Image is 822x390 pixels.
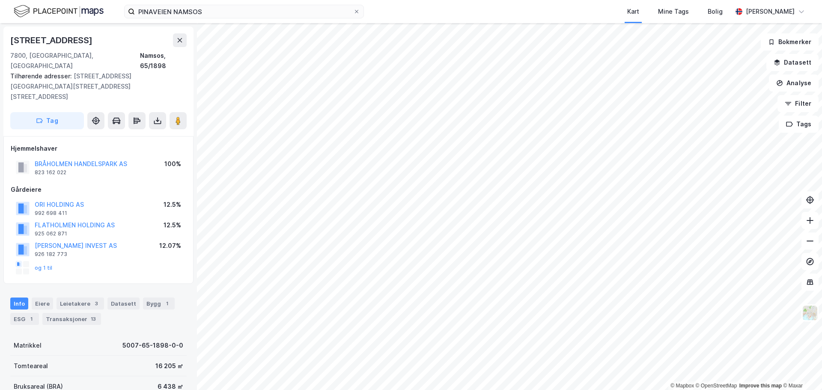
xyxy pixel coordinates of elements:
[708,6,723,17] div: Bolig
[35,210,67,217] div: 992 698 411
[164,159,181,169] div: 100%
[10,313,39,325] div: ESG
[696,383,737,389] a: OpenStreetMap
[92,299,101,308] div: 3
[14,361,48,371] div: Tomteareal
[140,51,187,71] div: Namsos, 65/1898
[89,315,98,323] div: 13
[163,299,171,308] div: 1
[10,298,28,310] div: Info
[14,340,42,351] div: Matrikkel
[35,251,67,258] div: 926 182 773
[14,4,104,19] img: logo.f888ab2527a4732fd821a326f86c7f29.svg
[802,305,818,321] img: Z
[766,54,819,71] button: Datasett
[122,340,183,351] div: 5007-65-1898-0-0
[155,361,183,371] div: 16 205 ㎡
[670,383,694,389] a: Mapbox
[779,116,819,133] button: Tags
[11,185,186,195] div: Gårdeiere
[627,6,639,17] div: Kart
[35,230,67,237] div: 925 062 871
[777,95,819,112] button: Filter
[107,298,140,310] div: Datasett
[739,383,782,389] a: Improve this map
[159,241,181,251] div: 12.07%
[164,220,181,230] div: 12.5%
[10,33,94,47] div: [STREET_ADDRESS]
[779,349,822,390] div: Kontrollprogram for chat
[135,5,353,18] input: Søk på adresse, matrikkel, gårdeiere, leietakere eller personer
[27,315,36,323] div: 1
[10,72,74,80] span: Tilhørende adresser:
[10,112,84,129] button: Tag
[10,51,140,71] div: 7800, [GEOGRAPHIC_DATA], [GEOGRAPHIC_DATA]
[164,199,181,210] div: 12.5%
[57,298,104,310] div: Leietakere
[35,169,66,176] div: 823 162 022
[746,6,795,17] div: [PERSON_NAME]
[42,313,101,325] div: Transaksjoner
[761,33,819,51] button: Bokmerker
[32,298,53,310] div: Eiere
[143,298,175,310] div: Bygg
[10,71,180,102] div: [STREET_ADDRESS][GEOGRAPHIC_DATA][STREET_ADDRESS][STREET_ADDRESS]
[11,143,186,154] div: Hjemmelshaver
[658,6,689,17] div: Mine Tags
[779,349,822,390] iframe: Chat Widget
[769,74,819,92] button: Analyse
